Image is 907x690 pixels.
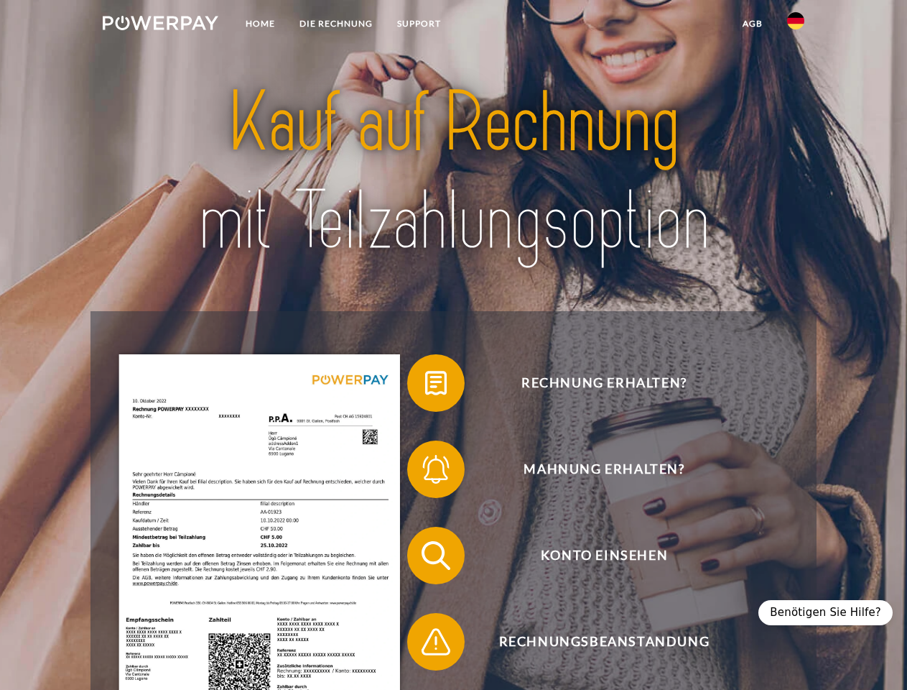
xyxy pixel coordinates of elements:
a: Home [233,11,287,37]
img: qb_search.svg [418,538,454,574]
button: Rechnungsbeanstandung [407,613,781,671]
img: title-powerpay_de.svg [137,69,770,275]
span: Rechnungsbeanstandung [428,613,780,671]
img: logo-powerpay-white.svg [103,16,218,30]
img: qb_bell.svg [418,451,454,487]
button: Mahnung erhalten? [407,441,781,498]
span: Mahnung erhalten? [428,441,780,498]
a: SUPPORT [385,11,453,37]
div: Benötigen Sie Hilfe? [758,600,893,625]
img: qb_bill.svg [418,365,454,401]
button: Rechnung erhalten? [407,354,781,412]
a: agb [730,11,775,37]
img: qb_warning.svg [418,624,454,660]
span: Rechnung erhalten? [428,354,780,412]
a: DIE RECHNUNG [287,11,385,37]
button: Konto einsehen [407,527,781,584]
img: de [787,12,804,29]
span: Konto einsehen [428,527,780,584]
